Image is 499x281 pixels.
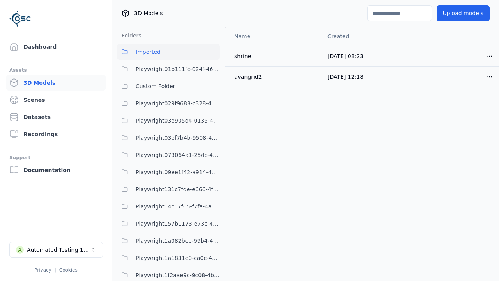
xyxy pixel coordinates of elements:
span: [DATE] 12:18 [327,74,363,80]
div: Automated Testing 1 - Playwright [27,246,90,254]
div: avangrid2 [234,73,315,81]
button: Custom Folder [117,78,220,94]
button: Playwright073064a1-25dc-42be-bd5d-9b023c0ea8dd [117,147,220,163]
span: Playwright01b111fc-024f-466d-9bae-c06bfb571c6d [136,64,220,74]
button: Playwright03e905d4-0135-4922-94e2-0c56aa41bf04 [117,113,220,128]
button: Select a workspace [9,242,103,258]
button: Playwright14c67f65-f7fa-4a69-9dce-fa9a259dcaa1 [117,199,220,214]
button: Playwright029f9688-c328-482d-9c42-3b0c529f8514 [117,96,220,111]
a: Documentation [6,162,106,178]
a: 3D Models [6,75,106,91]
h3: Folders [117,32,142,39]
div: shrine [234,52,315,60]
a: Dashboard [6,39,106,55]
span: Playwright09ee1f42-a914-43b3-abf1-e7ca57cf5f96 [136,167,220,177]
img: Logo [9,8,31,30]
a: Scenes [6,92,106,108]
span: Imported [136,47,161,57]
span: Playwright1a1831e0-ca0c-4e14-bc08-f87064ef1ded [136,253,220,263]
button: Playwright1a1831e0-ca0c-4e14-bc08-f87064ef1ded [117,250,220,266]
span: Playwright029f9688-c328-482d-9c42-3b0c529f8514 [136,99,220,108]
a: Cookies [59,267,78,273]
span: | [55,267,56,273]
a: Recordings [6,126,106,142]
th: Name [225,27,321,46]
a: Privacy [34,267,51,273]
button: Playwright131c7fde-e666-4f3e-be7e-075966dc97bc [117,181,220,197]
button: Playwright1a082bee-99b4-4375-8133-1395ef4c0af5 [117,233,220,249]
th: Created [321,27,410,46]
span: Playwright03ef7b4b-9508-47f0-8afd-5e0ec78663fc [136,133,220,142]
div: A [16,246,24,254]
button: Imported [117,44,220,60]
button: Playwright03ef7b4b-9508-47f0-8afd-5e0ec78663fc [117,130,220,146]
span: 3D Models [134,9,163,17]
button: Playwright01b111fc-024f-466d-9bae-c06bfb571c6d [117,61,220,77]
button: Upload models [437,5,490,21]
span: Playwright157b1173-e73c-4808-a1ac-12e2e4cec217 [136,219,220,228]
span: [DATE] 08:23 [327,53,363,59]
div: Assets [9,66,103,75]
div: Support [9,153,103,162]
span: Playwright03e905d4-0135-4922-94e2-0c56aa41bf04 [136,116,220,125]
span: Playwright1f2aae9c-9c08-4bb6-a2d5-dc0ac64e971c [136,270,220,280]
span: Custom Folder [136,82,175,91]
button: Playwright09ee1f42-a914-43b3-abf1-e7ca57cf5f96 [117,164,220,180]
span: Playwright073064a1-25dc-42be-bd5d-9b023c0ea8dd [136,150,220,160]
span: Playwright131c7fde-e666-4f3e-be7e-075966dc97bc [136,185,220,194]
span: Playwright1a082bee-99b4-4375-8133-1395ef4c0af5 [136,236,220,245]
span: Playwright14c67f65-f7fa-4a69-9dce-fa9a259dcaa1 [136,202,220,211]
button: Playwright157b1173-e73c-4808-a1ac-12e2e4cec217 [117,216,220,231]
a: Datasets [6,109,106,125]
